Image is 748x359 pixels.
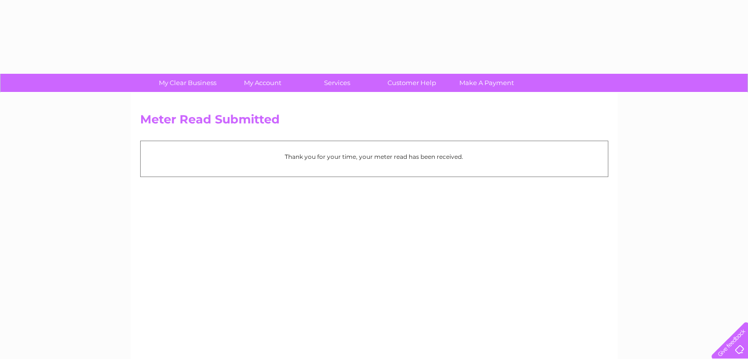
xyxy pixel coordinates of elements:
[297,74,378,92] a: Services
[140,113,608,131] h2: Meter Read Submitted
[222,74,303,92] a: My Account
[147,74,228,92] a: My Clear Business
[146,152,603,161] p: Thank you for your time, your meter read has been received.
[371,74,452,92] a: Customer Help
[446,74,527,92] a: Make A Payment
